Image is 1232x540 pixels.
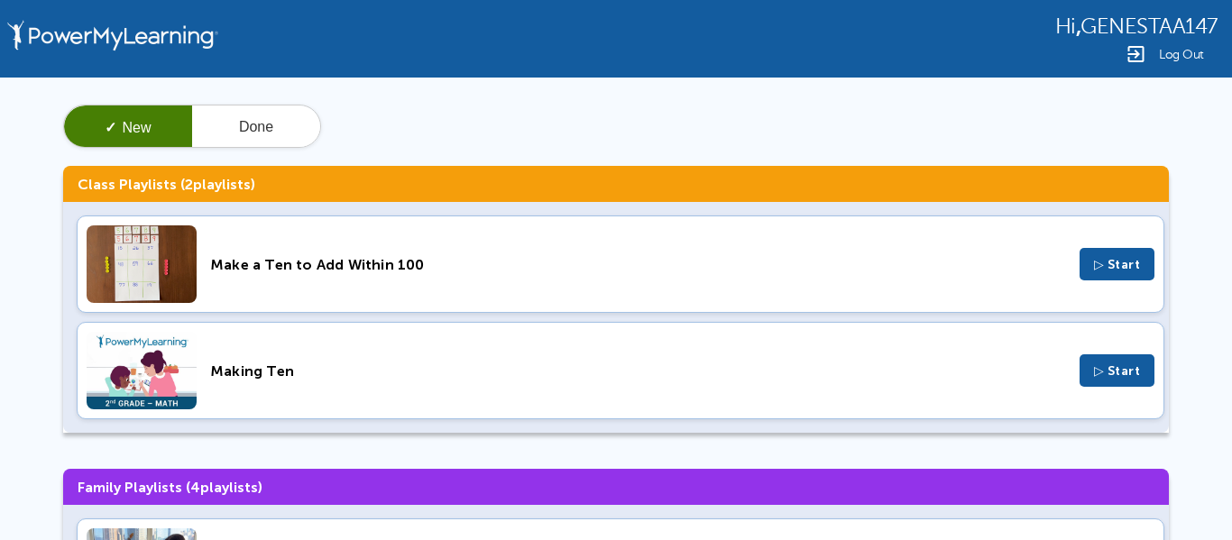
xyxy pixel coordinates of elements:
h3: Family Playlists ( playlists) [63,469,1169,505]
div: , [1055,13,1218,39]
span: GENESTAA147 [1080,14,1218,39]
span: Log Out [1159,48,1204,61]
button: Done [192,105,320,149]
img: Logout Icon [1125,43,1146,65]
button: ▷ Start [1080,354,1155,387]
h3: Class Playlists ( playlists) [63,166,1169,202]
span: ▷ Start [1094,363,1141,379]
span: ▷ Start [1094,257,1141,272]
span: 2 [185,176,193,193]
img: Thumbnail [87,332,197,409]
span: 4 [190,479,200,496]
div: Make a Ten to Add Within 100 [210,256,1066,273]
button: ▷ Start [1080,248,1155,280]
span: ✓ [105,120,116,135]
div: Making Ten [210,362,1066,380]
button: ✓New [64,105,192,149]
img: Thumbnail [87,225,197,303]
span: Hi [1055,14,1076,39]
